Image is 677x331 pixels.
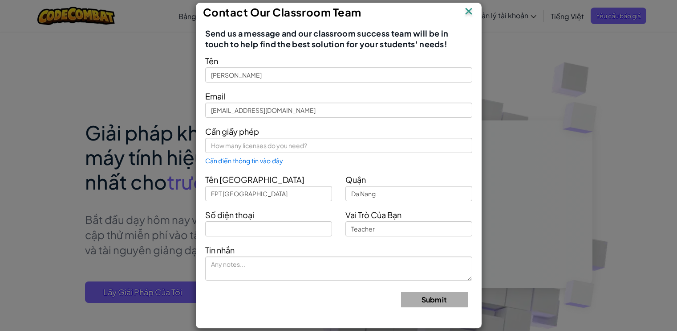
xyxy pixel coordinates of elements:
[345,210,401,220] span: Vai Trò Của Bạn
[205,174,304,185] span: Tên [GEOGRAPHIC_DATA]
[345,174,366,185] span: Quận
[205,126,259,137] span: Cần giấy phép
[205,138,472,153] input: How many licenses do you need?
[345,221,472,236] input: Teacher, Principal, etc.
[205,210,254,220] span: Số điện thoại
[205,157,284,164] span: Cần điền thông tin vào đây
[205,28,472,50] span: Send us a message and our classroom success team will be in touch to help find the best solution ...
[205,91,225,101] span: Email
[205,56,218,66] span: Tên
[205,245,235,255] span: Tin nhắn
[401,292,468,307] button: Submit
